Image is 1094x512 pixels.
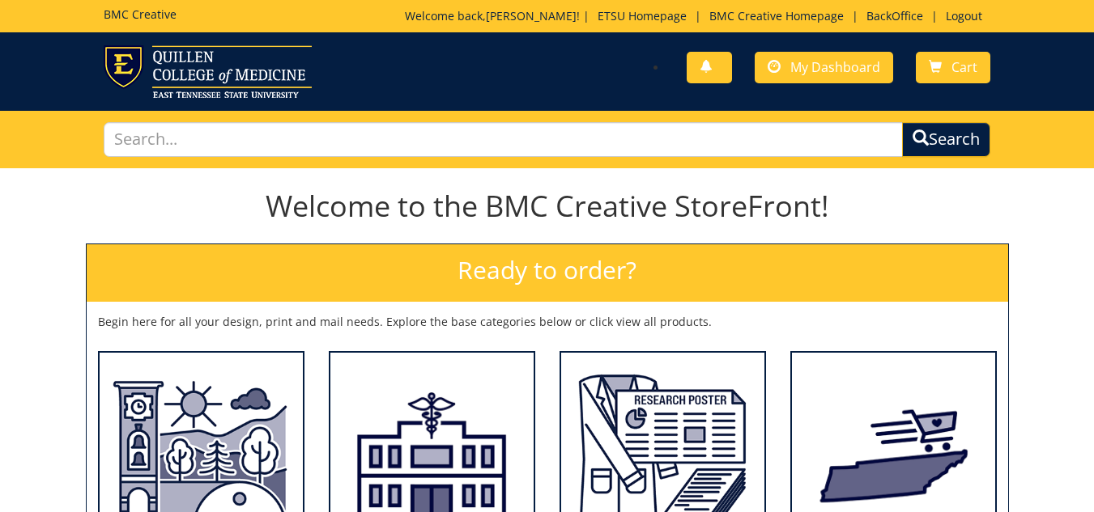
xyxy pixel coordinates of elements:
[405,8,990,24] p: Welcome back, ! | | | |
[916,52,990,83] a: Cart
[104,122,904,157] input: Search...
[486,8,577,23] a: [PERSON_NAME]
[86,190,1009,222] h1: Welcome to the BMC Creative StoreFront!
[755,52,893,83] a: My Dashboard
[790,58,880,76] span: My Dashboard
[104,45,312,98] img: ETSU logo
[902,122,990,157] button: Search
[951,58,977,76] span: Cart
[87,244,1008,302] h2: Ready to order?
[701,8,852,23] a: BMC Creative Homepage
[858,8,931,23] a: BackOffice
[98,314,997,330] p: Begin here for all your design, print and mail needs. Explore the base categories below or click ...
[104,8,177,20] h5: BMC Creative
[938,8,990,23] a: Logout
[590,8,695,23] a: ETSU Homepage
